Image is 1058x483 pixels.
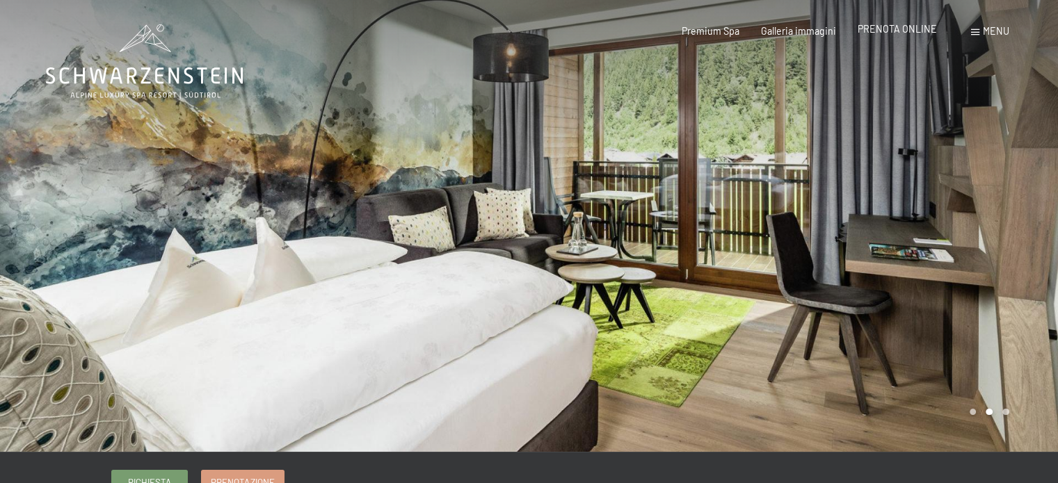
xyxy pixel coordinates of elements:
a: Galleria immagini [761,25,836,37]
a: Premium Spa [682,25,739,37]
span: Menu [983,25,1009,37]
a: PRENOTA ONLINE [858,23,937,35]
